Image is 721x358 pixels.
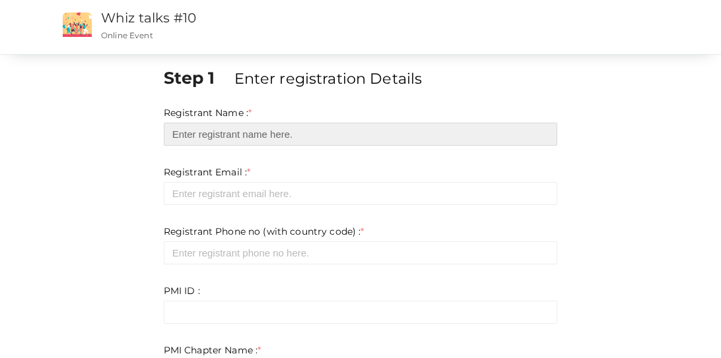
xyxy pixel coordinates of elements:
input: Enter registrant name here. [164,123,558,146]
label: Step 1 [164,66,232,90]
a: Whiz talks #10 [101,10,196,26]
img: event2.png [63,13,92,37]
input: Enter registrant email here. [164,182,558,205]
label: Registrant Phone no (with country code) : [164,225,364,238]
label: Enter registration Details [234,68,423,89]
label: Registrant Name : [164,106,252,119]
input: Enter registrant phone no here. [164,241,558,264]
label: PMI ID : [164,284,200,297]
label: PMI Chapter Name : [164,343,261,357]
p: Online Event [101,30,462,41]
label: Registrant Email : [164,165,251,179]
